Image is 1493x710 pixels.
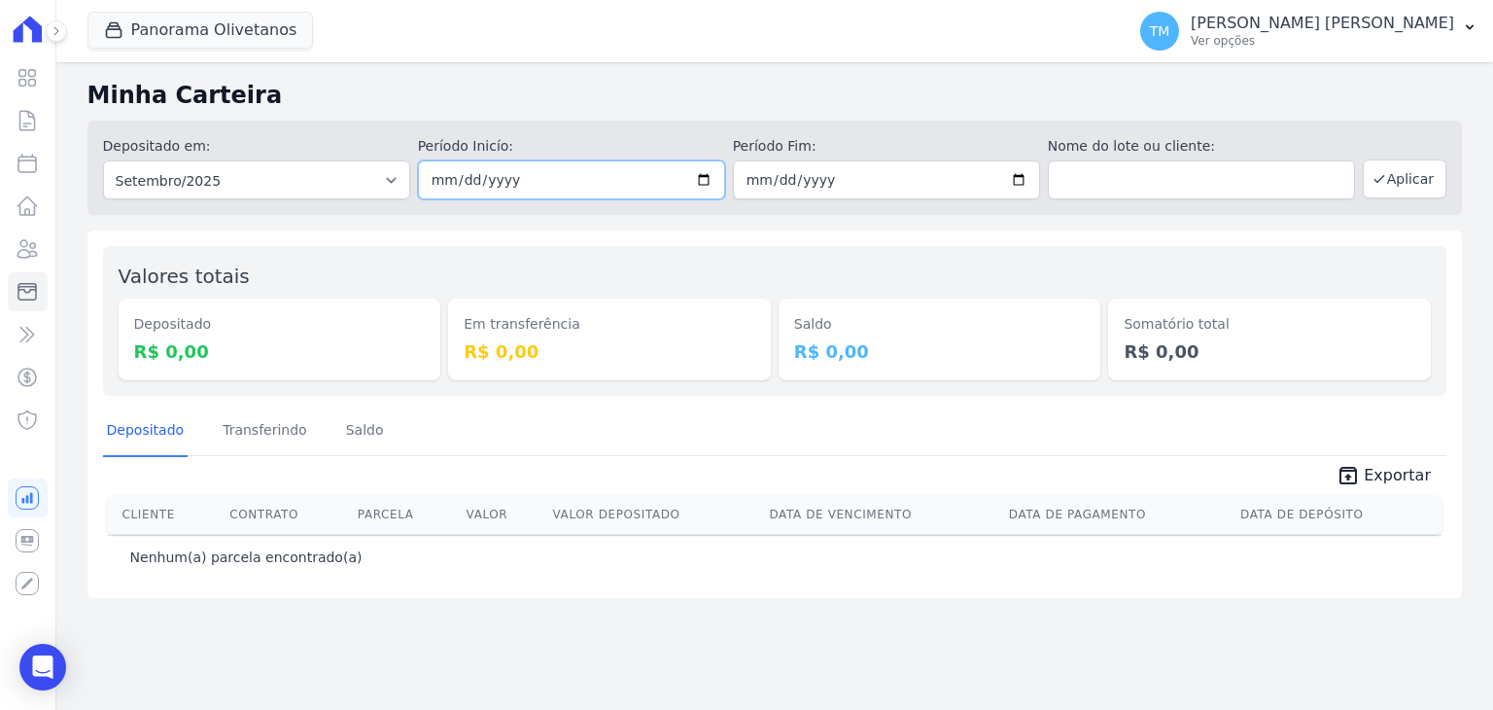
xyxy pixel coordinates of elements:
th: Data de Depósito [1233,495,1442,534]
th: Contrato [222,495,350,534]
dt: Depositado [134,314,426,335]
span: Exportar [1364,464,1431,487]
label: Valores totais [119,265,250,288]
h2: Minha Carteira [87,78,1462,113]
th: Data de Pagamento [1001,495,1233,534]
dt: Somatório total [1124,314,1415,335]
dd: R$ 0,00 [794,338,1086,365]
dt: Saldo [794,314,1086,335]
p: Ver opções [1191,33,1454,49]
th: Valor [459,495,545,534]
p: Nenhum(a) parcela encontrado(a) [130,548,363,567]
label: Nome do lote ou cliente: [1048,136,1355,157]
label: Período Fim: [733,136,1040,157]
dt: Em transferência [464,314,755,335]
p: [PERSON_NAME] [PERSON_NAME] [1191,14,1454,33]
dd: R$ 0,00 [464,338,755,365]
dd: R$ 0,00 [1124,338,1415,365]
label: Período Inicío: [418,136,725,157]
label: Depositado em: [103,138,211,154]
span: TM [1150,24,1170,38]
button: Aplicar [1363,160,1446,198]
th: Data de Vencimento [761,495,1000,534]
th: Cliente [107,495,223,534]
button: TM [PERSON_NAME] [PERSON_NAME] Ver opções [1125,4,1493,58]
th: Valor Depositado [545,495,762,534]
a: Transferindo [219,407,311,457]
a: Depositado [103,407,189,457]
th: Parcela [350,495,459,534]
a: Saldo [342,407,388,457]
button: Panorama Olivetanos [87,12,314,49]
dd: R$ 0,00 [134,338,426,365]
div: Open Intercom Messenger [19,644,66,691]
a: unarchive Exportar [1321,464,1446,491]
i: unarchive [1337,464,1360,487]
